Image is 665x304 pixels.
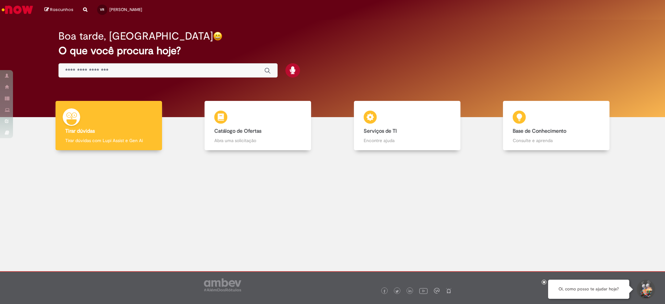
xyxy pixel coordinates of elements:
[1,3,34,16] img: ServiceNow
[214,137,301,144] p: Abra uma solicitação
[183,101,333,151] a: Catálogo de Ofertas Abra uma solicitação
[548,280,629,299] div: Oi, como posso te ajudar hoje?
[383,290,386,293] img: logo_footer_facebook.png
[214,128,261,134] b: Catálogo de Ofertas
[446,288,452,294] img: logo_footer_naosei.png
[364,128,397,134] b: Serviços de TI
[58,45,607,56] h2: O que você procura hoje?
[419,286,428,295] img: logo_footer_youtube.png
[34,101,183,151] a: Tirar dúvidas Tirar dúvidas com Lupi Assist e Gen Ai
[636,280,655,299] button: Iniciar Conversa de Suporte
[408,289,412,293] img: logo_footer_linkedin.png
[109,7,142,12] span: [PERSON_NAME]
[332,101,482,151] a: Serviços de TI Encontre ajuda
[100,7,104,12] span: VR
[44,7,73,13] a: Rascunhos
[65,137,152,144] p: Tirar dúvidas com Lupi Assist e Gen Ai
[513,137,600,144] p: Consulte e aprenda
[364,137,451,144] p: Encontre ajuda
[213,31,222,41] img: happy-face.png
[58,30,213,42] h2: Boa tarde, [GEOGRAPHIC_DATA]
[434,288,440,294] img: logo_footer_workplace.png
[395,290,399,293] img: logo_footer_twitter.png
[50,6,73,13] span: Rascunhos
[482,101,631,151] a: Base de Conhecimento Consulte e aprenda
[513,128,566,134] b: Base de Conhecimento
[65,128,95,134] b: Tirar dúvidas
[204,278,241,291] img: logo_footer_ambev_rotulo_gray.png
